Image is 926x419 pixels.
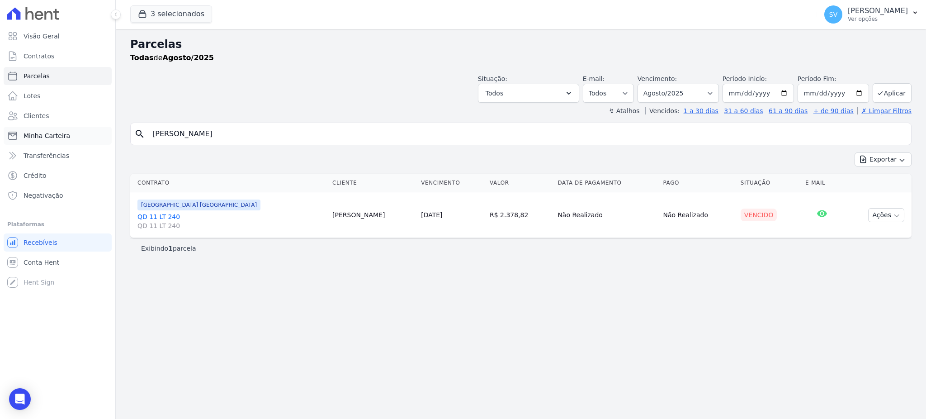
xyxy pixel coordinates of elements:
[873,83,912,103] button: Aplicar
[4,107,112,125] a: Clientes
[137,200,260,210] span: [GEOGRAPHIC_DATA] [GEOGRAPHIC_DATA]
[798,74,869,84] label: Período Fim:
[4,186,112,205] a: Negativação
[24,151,69,160] span: Transferências
[24,131,70,140] span: Minha Carteira
[4,27,112,45] a: Visão Geral
[4,147,112,165] a: Transferências
[848,15,908,23] p: Ver opções
[857,107,912,114] a: ✗ Limpar Filtros
[813,107,854,114] a: + de 90 dias
[130,174,329,192] th: Contrato
[130,5,212,23] button: 3 selecionados
[684,107,718,114] a: 1 a 30 dias
[4,233,112,252] a: Recebíveis
[24,171,47,180] span: Crédito
[609,107,639,114] label: ↯ Atalhos
[855,152,912,167] button: Exportar
[554,192,659,238] td: Não Realizado
[4,87,112,105] a: Lotes
[4,253,112,271] a: Conta Hent
[486,174,554,192] th: Valor
[134,129,145,139] i: search
[24,111,49,120] span: Clientes
[4,127,112,145] a: Minha Carteira
[421,211,442,219] a: [DATE]
[130,36,912,52] h2: Parcelas
[583,75,605,82] label: E-mail:
[802,174,842,192] th: E-mail
[24,32,60,41] span: Visão Geral
[769,107,808,114] a: 61 a 90 dias
[723,75,767,82] label: Período Inicío:
[141,244,196,253] p: Exibindo parcela
[848,6,908,15] p: [PERSON_NAME]
[645,107,680,114] label: Vencidos:
[4,67,112,85] a: Parcelas
[130,52,214,63] p: de
[660,174,737,192] th: Pago
[24,238,57,247] span: Recebíveis
[4,47,112,65] a: Contratos
[417,174,486,192] th: Vencimento
[817,2,926,27] button: SV [PERSON_NAME] Ver opções
[24,52,54,61] span: Contratos
[147,125,907,143] input: Buscar por nome do lote ou do cliente
[329,192,417,238] td: [PERSON_NAME]
[9,388,31,410] div: Open Intercom Messenger
[829,11,837,18] span: SV
[486,88,503,99] span: Todos
[554,174,659,192] th: Data de Pagamento
[724,107,763,114] a: 31 a 60 dias
[478,84,579,103] button: Todos
[7,219,108,230] div: Plataformas
[329,174,417,192] th: Cliente
[737,174,802,192] th: Situação
[130,53,154,62] strong: Todas
[4,167,112,185] a: Crédito
[24,91,41,100] span: Lotes
[24,191,63,200] span: Negativação
[137,212,325,230] a: QD 11 LT 240QD 11 LT 240
[638,75,677,82] label: Vencimento:
[741,209,777,221] div: Vencido
[24,71,50,81] span: Parcelas
[24,258,59,267] span: Conta Hent
[478,75,507,82] label: Situação:
[660,192,737,238] td: Não Realizado
[868,208,904,222] button: Ações
[168,245,173,252] b: 1
[486,192,554,238] td: R$ 2.378,82
[163,53,214,62] strong: Agosto/2025
[137,221,325,230] span: QD 11 LT 240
